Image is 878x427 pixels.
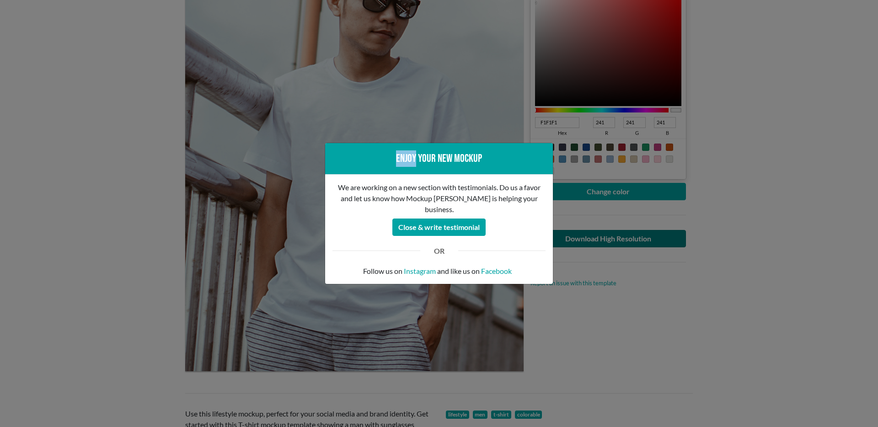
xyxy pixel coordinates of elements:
[481,266,512,277] a: Facebook
[332,150,546,167] div: Enjoy your new mockup
[392,220,486,229] a: Close & write testimonial
[392,219,486,236] button: Close & write testimonial
[332,266,546,277] p: Follow us on and like us on
[332,182,546,215] p: We are working on a new section with testimonials. Do us a favor and let us know how Mockup [PERS...
[404,266,436,277] a: Instagram
[427,246,451,256] div: OR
